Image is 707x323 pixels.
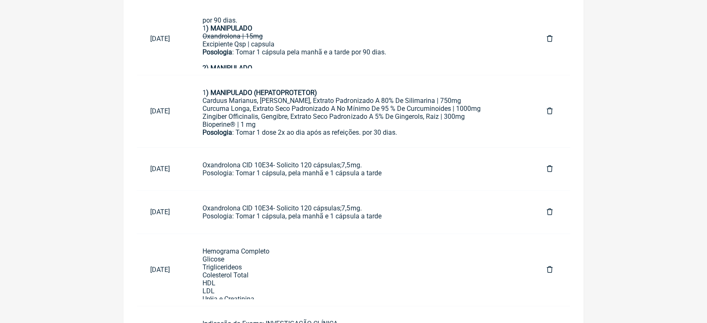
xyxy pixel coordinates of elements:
[137,201,189,223] a: [DATE]
[137,100,189,122] a: [DATE]
[202,161,520,177] div: Oxandrolona CID 10E34- Solicito 120 cápsulas;7,5mg. Posologia: Tomar 1 cápsula, pela manhã e 1 cá...
[202,48,232,56] strong: Posologia
[189,82,533,141] a: 1) MANIPULADO (HEPATOPROTETOR)Carduus Marianus, [PERSON_NAME], Extrato Padronizado A 80% De Silim...
[202,105,520,113] div: Curcuma Longa, Extrato Seco Padronizado A No Mínimo De 95 % De Curcuminoides | 1000mg
[189,241,533,299] a: Hemograma CompletoGlicoseTriglicerideosColesterol TotalHDLLDLUréia e CreatininaHepatograma Comple...
[202,48,520,64] div: : Tomar 1 cápsula pela manhã e a tarde por 90 dias.
[202,40,520,48] div: Excipiente Qsp | capsula
[202,128,232,136] strong: Posologia
[137,259,189,280] a: [DATE]
[189,154,533,184] a: Oxandrolona CID 10E34- Solicito 120 cápsulas;7,5mg.Posologia: Tomar 1 cápsula, pela manhã e 1 cáp...
[202,204,520,220] div: Oxandrolona CID 10E34- Solicito 120 cápsulas;7,5mg. Posologia: Tomar 1 cápsula, pela manhã e 1 cá...
[189,197,533,227] a: Oxandrolona CID 10E34- Solicito 120 cápsulas;7,5mg.Posologia: Tomar 1 cápsula, pela manhã e 1 cáp...
[137,158,189,179] a: [DATE]
[189,10,533,68] a: por 90 dias.1) MANIPULADOOxandrolona | 15mgExcipiente Qsp | capsulaPosologia: Tomar 1 cápsula pel...
[202,16,520,32] div: por 90 dias. 1
[202,64,252,72] strong: 2) MANIPULADO
[137,28,189,49] a: [DATE]
[206,89,317,97] strong: ) MANIPULADO (HEPATOPROTETOR)
[202,89,520,97] div: 1
[202,97,520,105] div: Carduus Marianus, [PERSON_NAME], Extrato Padronizado A 80% De Silimarina | 750mg
[202,128,520,160] div: : Tomar 1 dose 2x ao dia após as refeições. por 30 dias.
[202,113,520,120] div: Zingiber Officinalis, Gengibre, Extrato Seco Padronizado A 5% De Gingerols, Raiz | 300mg
[202,120,520,128] div: Bioperine® | 1 mg
[206,24,252,32] strong: ) MANIPULADO
[202,32,263,40] del: Oxandrolona | 15mg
